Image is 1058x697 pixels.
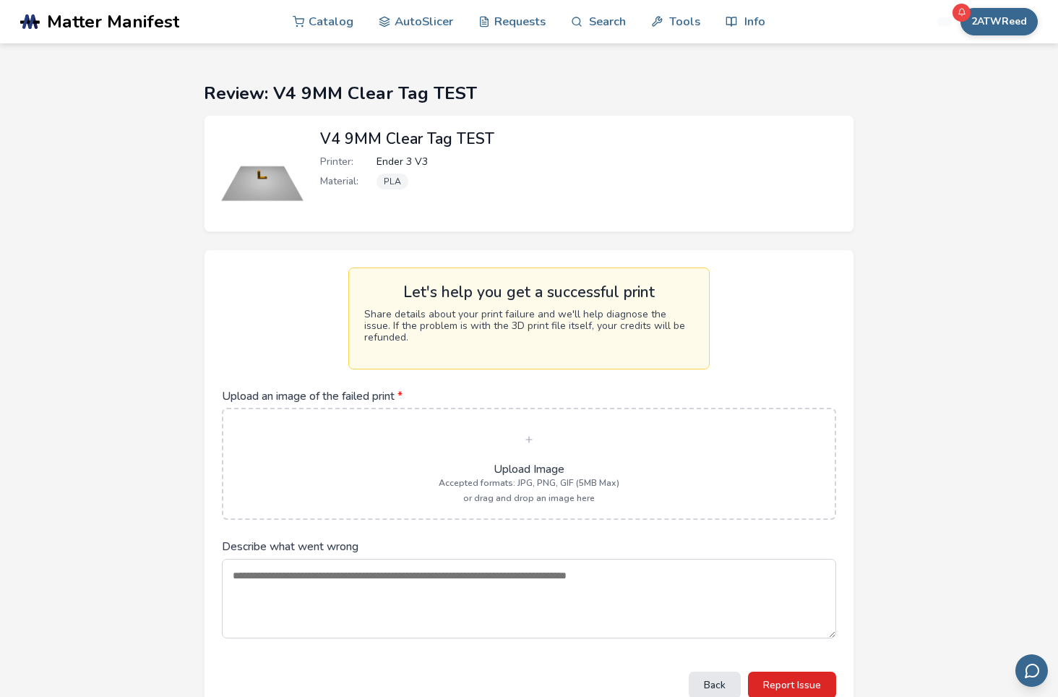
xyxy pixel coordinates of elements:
label: Describe what went wrong [222,540,836,553]
span: Ender 3 V3 [377,156,428,168]
span: Material: [320,176,371,187]
button: Send feedback via email [1015,654,1048,687]
span: Upload Image [494,463,564,476]
p: Share details about your print failure and we'll help diagnose the issue. If the problem is with ... [364,309,694,343]
img: V4 9MM Clear Tag TEST [219,130,306,217]
span: Matter Manifest [47,12,179,32]
h2: V4 9MM Clear Tag TEST [320,130,839,147]
span: Printer: [320,156,371,168]
span: Accepted formats: JPG, PNG, GIF (5MB Max) [439,478,619,488]
h2: Let's help you get a successful print [364,283,694,301]
h1: Review: V4 9MM Clear Tag TEST [204,83,854,103]
span: PLA [377,174,408,189]
span: or drag and drop an image here [463,493,595,503]
button: 2ATWReed [960,8,1038,35]
label: Upload an image of the failed print [222,390,836,403]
